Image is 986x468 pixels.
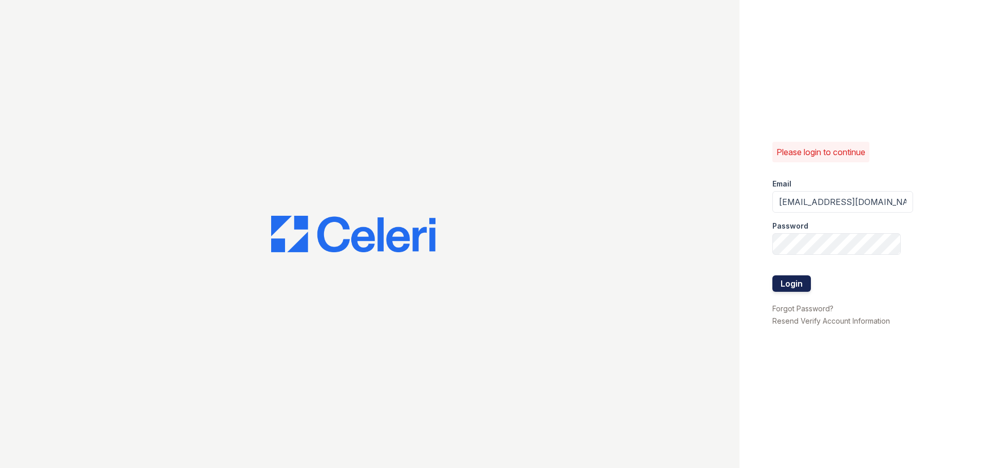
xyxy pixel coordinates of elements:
button: Login [772,275,811,292]
label: Password [772,221,808,231]
a: Forgot Password? [772,304,833,313]
img: CE_Logo_Blue-a8612792a0a2168367f1c8372b55b34899dd931a85d93a1a3d3e32e68fde9ad4.png [271,216,435,253]
a: Resend Verify Account Information [772,316,890,325]
p: Please login to continue [776,146,865,158]
label: Email [772,179,791,189]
